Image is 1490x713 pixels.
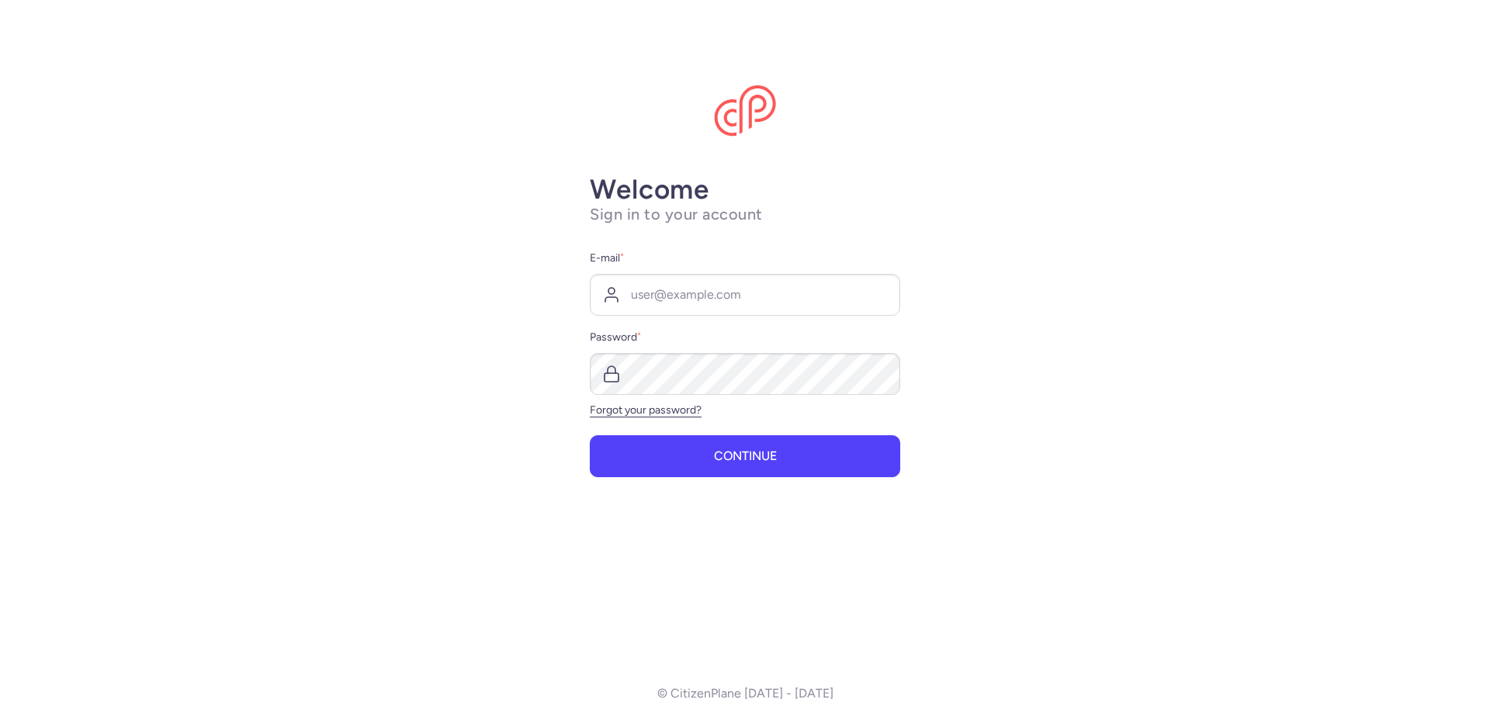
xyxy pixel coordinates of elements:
button: Continue [590,435,900,477]
input: user@example.com [590,274,900,316]
h1: Sign in to your account [590,205,900,224]
img: CitizenPlane logo [714,85,776,137]
strong: Welcome [590,173,709,206]
label: E-mail [590,249,900,268]
span: Continue [714,449,777,463]
p: © CitizenPlane [DATE] - [DATE] [657,687,833,701]
a: Forgot your password? [590,403,702,417]
label: Password [590,328,900,347]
